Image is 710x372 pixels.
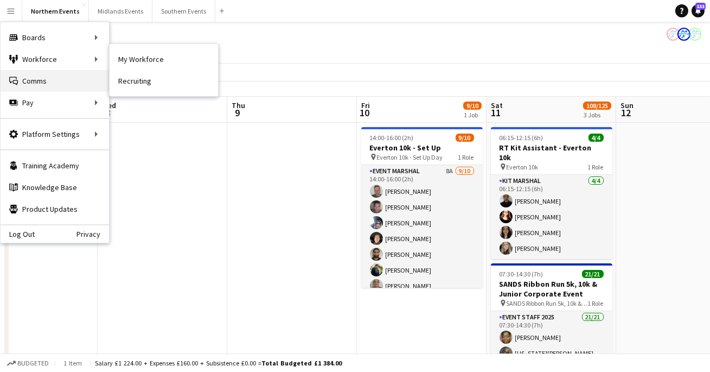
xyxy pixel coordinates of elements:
[582,270,604,278] span: 21/21
[152,1,215,22] button: Southern Events
[76,230,109,238] a: Privacy
[361,100,370,110] span: Fri
[22,1,89,22] button: Northern Events
[463,102,482,110] span: 9/10
[60,359,86,367] span: 1 item
[377,153,443,161] span: Everton 10k - Set Up Day
[110,48,218,70] a: My Workforce
[1,155,109,176] a: Training Academy
[667,28,680,41] app-user-avatar: RunThrough Events
[688,28,701,41] app-user-avatar: RunThrough Events
[456,134,474,142] span: 9/10
[1,198,109,220] a: Product Updates
[588,163,604,171] span: 1 Role
[507,299,588,307] span: SANDS Ribbon Run 5k, 10k & Junior Corporate Event
[110,70,218,92] a: Recruiting
[491,279,612,299] h3: SANDS Ribbon Run 5k, 10k & Junior Corporate Event
[500,134,543,142] span: 06:15-12:15 (6h)
[589,134,604,142] span: 4/4
[232,100,245,110] span: Thu
[361,143,483,153] h3: Everton 10k - Set Up
[489,106,503,119] span: 11
[584,111,611,119] div: 3 Jobs
[1,230,35,238] a: Log Out
[1,176,109,198] a: Knowledge Base
[1,48,109,70] div: Workforce
[464,111,481,119] div: 1 Job
[491,175,612,259] app-card-role: Kit Marshal4/406:15-12:15 (6h)[PERSON_NAME][PERSON_NAME][PERSON_NAME][PERSON_NAME]
[95,359,342,367] div: Salary £1 224.00 + Expenses £160.00 + Subsistence £0.00 =
[1,27,109,48] div: Boards
[458,153,474,161] span: 1 Role
[1,92,109,114] div: Pay
[677,28,690,41] app-user-avatar: RunThrough Events
[360,106,370,119] span: 10
[361,127,483,288] app-job-card: 14:00-16:00 (2h)9/10Everton 10k - Set Up Everton 10k - Set Up Day1 RoleEvent Marshal8A9/1014:00-1...
[695,3,706,10] span: 133
[5,357,50,369] button: Budgeted
[507,163,539,171] span: Everton 10k
[1,123,109,145] div: Platform Settings
[17,360,49,367] span: Budgeted
[370,134,414,142] span: 14:00-16:00 (2h)
[261,359,342,367] span: Total Budgeted £1 384.00
[230,106,245,119] span: 9
[89,1,152,22] button: Midlands Events
[692,4,705,17] a: 133
[1,70,109,92] a: Comms
[619,106,634,119] span: 12
[621,100,634,110] span: Sun
[361,165,483,344] app-card-role: Event Marshal8A9/1014:00-16:00 (2h)[PERSON_NAME][PERSON_NAME][PERSON_NAME][PERSON_NAME][PERSON_NA...
[491,127,612,259] app-job-card: 06:15-12:15 (6h)4/4RT Kit Assistant - Everton 10k Everton 10k1 RoleKit Marshal4/406:15-12:15 (6h)...
[588,299,604,307] span: 1 Role
[491,100,503,110] span: Sat
[491,143,612,162] h3: RT Kit Assistant - Everton 10k
[500,270,543,278] span: 07:30-14:30 (7h)
[583,102,611,110] span: 108/125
